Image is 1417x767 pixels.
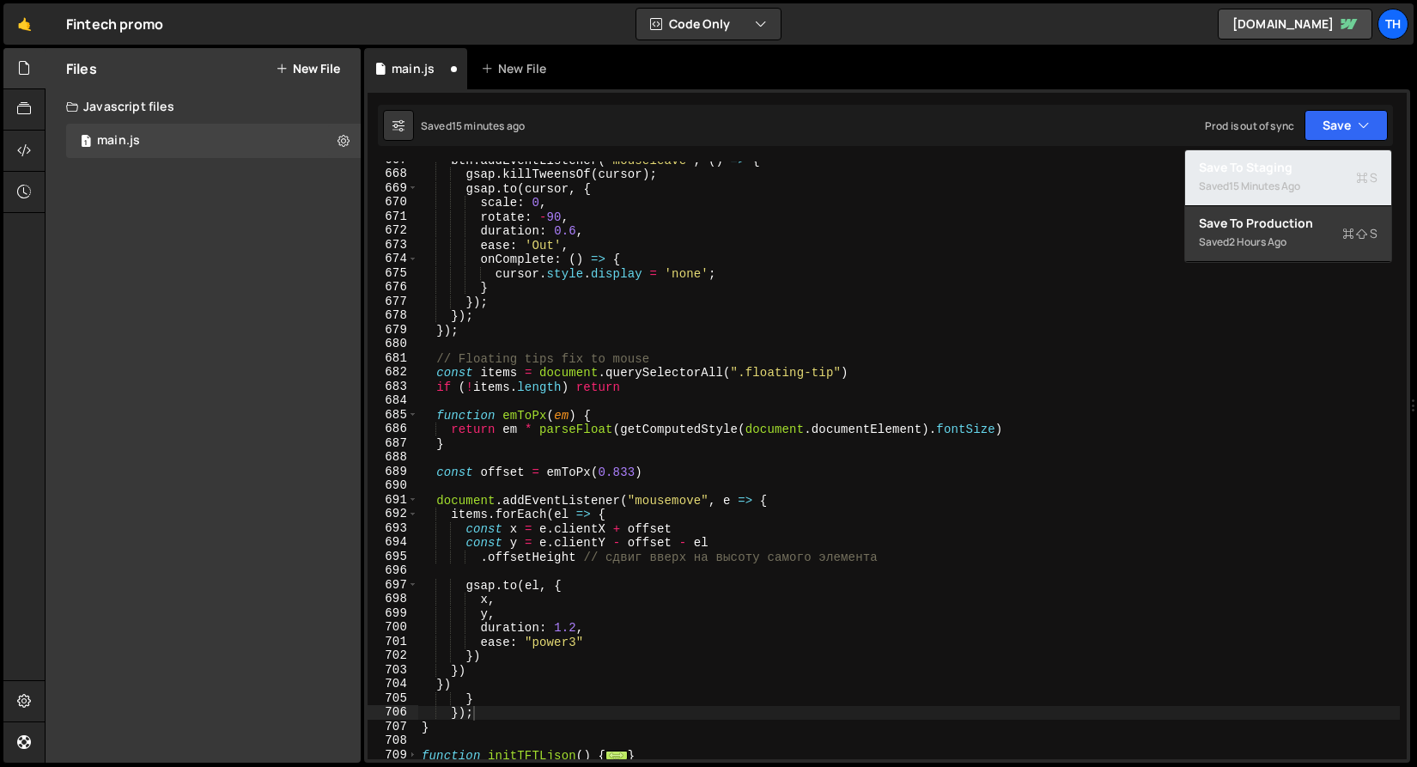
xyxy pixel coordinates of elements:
div: 673 [368,238,418,253]
div: 15 minutes ago [452,119,525,133]
div: Fintech promo [66,14,163,34]
div: Saved [1199,176,1377,197]
div: 672 [368,223,418,238]
div: main.js [392,60,435,77]
div: 677 [368,295,418,309]
div: 705 [368,691,418,706]
div: 671 [368,210,418,224]
div: 676 [368,280,418,295]
div: 696 [368,563,418,578]
div: 680 [368,337,418,351]
div: 695 [368,550,418,564]
div: Save to Production [1199,215,1377,232]
div: 697 [368,578,418,593]
div: 688 [368,450,418,465]
div: 701 [368,635,418,649]
div: 685 [368,408,418,423]
div: 707 [368,720,418,734]
div: 684 [368,393,418,408]
div: 706 [368,705,418,720]
span: ... [605,750,628,759]
div: 670 [368,195,418,210]
div: New File [481,60,553,77]
div: 686 [368,422,418,436]
div: 668 [368,167,418,181]
div: 2 hours ago [1229,234,1286,249]
div: 682 [368,365,418,380]
div: Saved [1199,232,1377,253]
div: 690 [368,478,418,493]
div: 693 [368,521,418,536]
div: 708 [368,734,418,748]
div: main.js [97,133,140,149]
div: Save to Staging [1199,159,1377,176]
span: S [1356,169,1377,186]
div: 691 [368,493,418,508]
div: 700 [368,620,418,635]
div: Javascript files [46,89,361,124]
div: 703 [368,663,418,678]
span: 1 [81,136,91,149]
div: 694 [368,535,418,550]
div: 16948/46441.js [66,124,361,158]
div: 699 [368,606,418,621]
div: 675 [368,266,418,281]
button: Save [1304,110,1388,141]
div: Saved [421,119,525,133]
button: Save to ProductionS Saved2 hours ago [1185,206,1391,262]
div: Prod is out of sync [1205,119,1294,133]
div: 687 [368,436,418,451]
div: 15 minutes ago [1229,179,1300,193]
a: [DOMAIN_NAME] [1218,9,1372,40]
div: 704 [368,677,418,691]
div: 698 [368,592,418,606]
a: Th [1377,9,1408,40]
span: S [1342,225,1377,242]
div: 678 [368,308,418,323]
div: 681 [368,351,418,366]
div: 709 [368,748,418,763]
button: Save to StagingS Saved15 minutes ago [1185,150,1391,206]
div: 679 [368,323,418,338]
div: 674 [368,252,418,266]
button: Code Only [636,9,781,40]
div: 683 [368,380,418,394]
div: 689 [368,465,418,479]
div: 692 [368,507,418,521]
div: 669 [368,181,418,196]
div: 702 [368,648,418,663]
button: New File [276,62,340,76]
a: 🤙 [3,3,46,45]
